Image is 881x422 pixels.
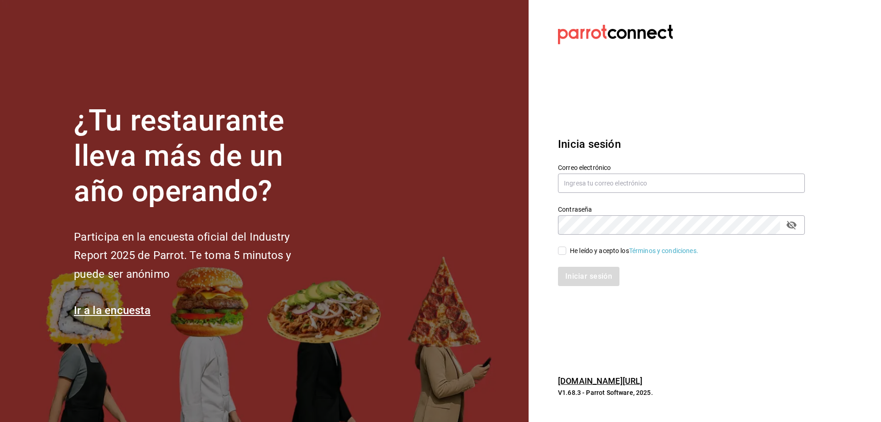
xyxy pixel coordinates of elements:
h3: Inicia sesión [558,136,805,152]
div: He leído y acepto los [570,246,698,256]
h1: ¿Tu restaurante lleva más de un año operando? [74,103,322,209]
a: Ir a la encuesta [74,304,151,317]
label: Correo electrónico [558,164,805,171]
button: passwordField [784,217,799,233]
p: V1.68.3 - Parrot Software, 2025. [558,388,805,397]
h2: Participa en la encuesta oficial del Industry Report 2025 de Parrot. Te toma 5 minutos y puede se... [74,228,322,284]
a: Términos y condiciones. [629,247,698,254]
a: [DOMAIN_NAME][URL] [558,376,642,386]
input: Ingresa tu correo electrónico [558,174,805,193]
label: Contraseña [558,206,805,213]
